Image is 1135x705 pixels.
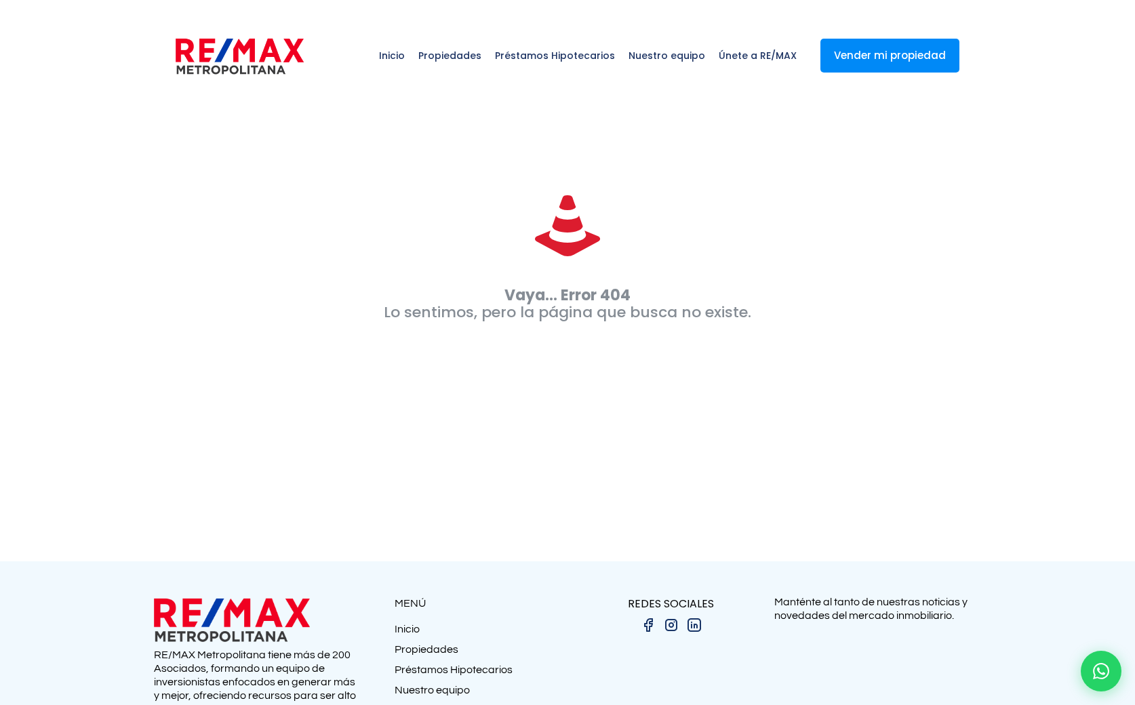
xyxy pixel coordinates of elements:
[774,595,981,622] p: Manténte al tanto de nuestras noticias y novedades del mercado inmobiliario.
[567,595,774,612] p: REDES SOCIALES
[663,617,679,633] img: instagram.png
[820,39,959,73] a: Vender mi propiedad
[395,595,567,612] p: MENÚ
[488,22,622,89] a: Préstamos Hipotecarios
[686,617,702,633] img: linkedin.png
[412,22,488,89] a: Propiedades
[395,643,567,663] a: Propiedades
[712,22,803,89] a: Únete a RE/MAX
[395,622,567,643] a: Inicio
[622,35,712,76] span: Nuestro equipo
[162,287,973,321] p: Lo sentimos, pero la página que busca no existe.
[488,35,622,76] span: Préstamos Hipotecarios
[640,617,656,633] img: facebook.png
[412,35,488,76] span: Propiedades
[395,663,567,683] a: Préstamos Hipotecarios
[372,22,412,89] a: Inicio
[176,36,304,77] img: remax-metropolitana-logo
[372,35,412,76] span: Inicio
[504,285,631,306] strong: Vaya... Error 404
[622,22,712,89] a: Nuestro equipo
[154,595,310,645] img: remax metropolitana logo
[395,683,567,704] a: Nuestro equipo
[176,22,304,89] a: RE/MAX Metropolitana
[712,35,803,76] span: Únete a RE/MAX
